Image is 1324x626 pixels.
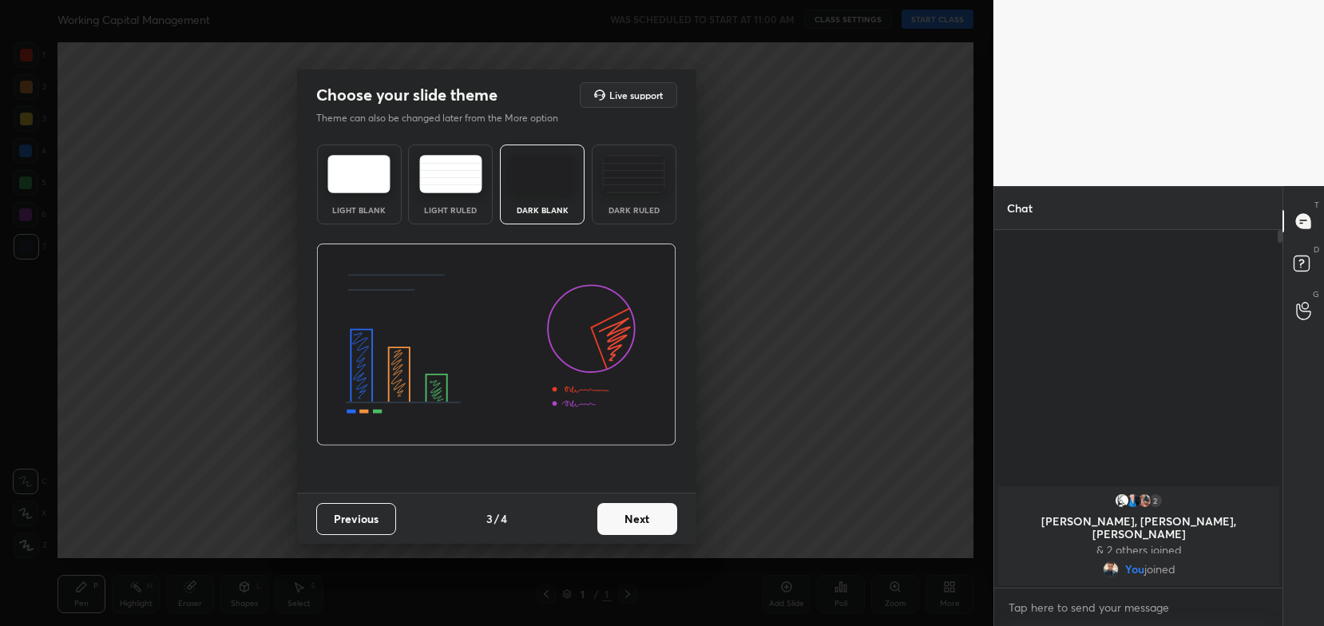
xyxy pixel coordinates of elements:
[1125,493,1141,509] img: b018aa30953b4647a337f9ea33a52106.jpg
[1314,199,1319,211] p: T
[316,244,676,446] img: darkThemeBanner.d06ce4a2.svg
[1008,544,1270,557] p: & 2 others joined
[1313,288,1319,300] p: G
[1148,493,1163,509] div: 2
[609,90,663,100] h5: Live support
[418,206,482,214] div: Light Ruled
[1102,561,1118,577] img: 55473ce4c9694ef3bb855ddd9006c2b4.jpeg
[494,510,499,527] h4: /
[419,155,482,193] img: lightRuledTheme.5fabf969.svg
[597,503,677,535] button: Next
[994,483,1283,588] div: grid
[994,187,1045,229] p: Chat
[602,206,666,214] div: Dark Ruled
[1008,515,1270,541] p: [PERSON_NAME], [PERSON_NAME], [PERSON_NAME]
[486,510,493,527] h4: 3
[316,111,575,125] p: Theme can also be changed later from the More option
[316,503,396,535] button: Previous
[1136,493,1152,509] img: 2f80d9272d8e4d628d482082f5286ff5.jpg
[501,510,507,527] h4: 4
[327,155,390,193] img: lightTheme.e5ed3b09.svg
[316,85,497,105] h2: Choose your slide theme
[1114,493,1130,509] img: 08be4070f7d6468182bc22f5bcc2449c.jpg
[1314,244,1319,256] p: D
[602,155,665,193] img: darkRuledTheme.de295e13.svg
[1124,563,1144,576] span: You
[327,206,391,214] div: Light Blank
[1144,563,1175,576] span: joined
[511,155,574,193] img: darkTheme.f0cc69e5.svg
[510,206,574,214] div: Dark Blank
